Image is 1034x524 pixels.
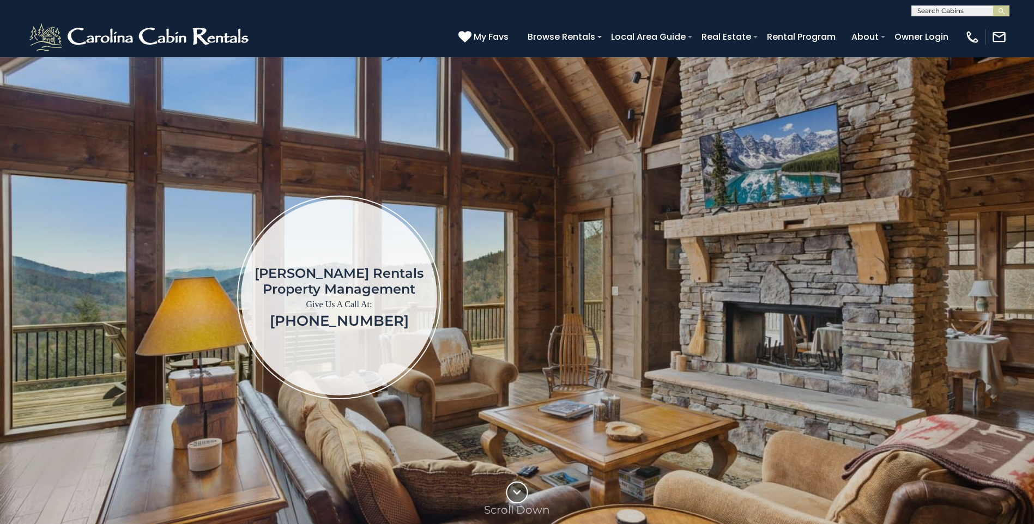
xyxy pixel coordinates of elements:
span: My Favs [474,30,509,44]
img: phone-regular-white.png [965,29,980,45]
a: About [846,27,884,46]
iframe: New Contact Form [616,89,972,505]
a: Rental Program [761,27,841,46]
a: [PHONE_NUMBER] [270,312,409,330]
a: Browse Rentals [522,27,601,46]
img: mail-regular-white.png [991,29,1007,45]
p: Scroll Down [484,503,550,516]
a: My Favs [458,30,511,44]
a: Local Area Guide [606,27,691,46]
h1: [PERSON_NAME] Rentals Property Management [255,265,424,297]
img: White-1-2.png [27,21,253,53]
a: Real Estate [696,27,757,46]
a: Owner Login [889,27,954,46]
p: Give Us A Call At: [255,297,424,312]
